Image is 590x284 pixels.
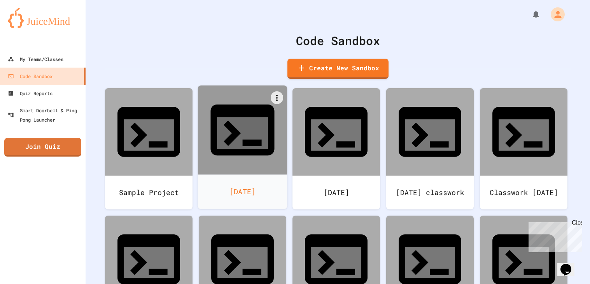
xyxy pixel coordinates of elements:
div: My Notifications [517,8,543,21]
div: [DATE] [198,174,287,209]
a: Create New Sandbox [287,59,389,79]
div: My Teams/Classes [8,54,63,64]
div: Code Sandbox [8,71,53,81]
a: Classwork [DATE] [480,88,567,209]
div: Sample Project [105,176,193,209]
a: Sample Project [105,88,193,209]
div: Classwork [DATE] [480,176,567,209]
div: [DATE] [292,176,380,209]
div: [DATE] classwork [386,176,474,209]
div: Smart Doorbell & Ping Pong Launcher [8,106,82,124]
img: logo-orange.svg [8,8,78,28]
div: Code Sandbox [105,32,571,49]
a: [DATE] [198,85,287,209]
div: Chat with us now!Close [3,3,54,49]
a: [DATE] classwork [386,88,474,209]
iframe: chat widget [557,253,582,276]
a: Join Quiz [4,138,81,157]
a: [DATE] [292,88,380,209]
div: Quiz Reports [8,89,53,98]
iframe: chat widget [525,219,582,252]
div: My Account [543,5,567,23]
